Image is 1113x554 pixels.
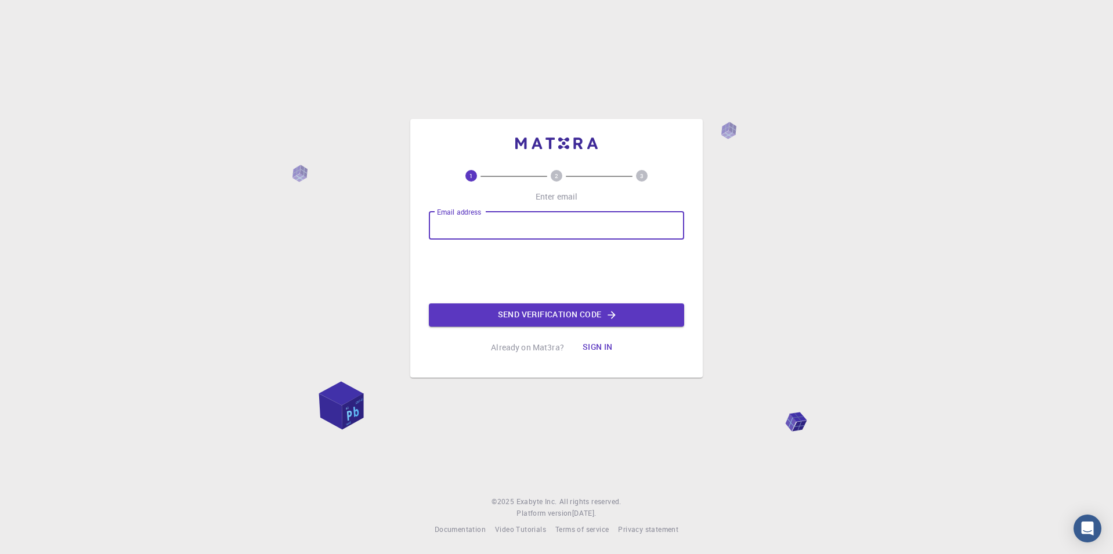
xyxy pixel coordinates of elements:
[491,342,564,353] p: Already on Mat3ra?
[516,508,572,519] span: Platform version
[516,497,557,506] span: Exabyte Inc.
[536,191,578,202] p: Enter email
[555,172,558,180] text: 2
[492,496,516,508] span: © 2025
[618,524,678,535] a: Privacy statement
[469,172,473,180] text: 1
[495,524,546,534] span: Video Tutorials
[555,524,609,535] a: Terms of service
[618,524,678,534] span: Privacy statement
[559,496,621,508] span: All rights reserved.
[429,303,684,327] button: Send verification code
[572,508,597,517] span: [DATE] .
[555,524,609,534] span: Terms of service
[435,524,486,535] a: Documentation
[1074,515,1101,542] div: Open Intercom Messenger
[468,249,645,294] iframe: reCAPTCHA
[573,336,622,359] button: Sign in
[495,524,546,535] a: Video Tutorials
[435,524,486,534] span: Documentation
[640,172,644,180] text: 3
[572,508,597,519] a: [DATE].
[437,207,481,217] label: Email address
[516,496,557,508] a: Exabyte Inc.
